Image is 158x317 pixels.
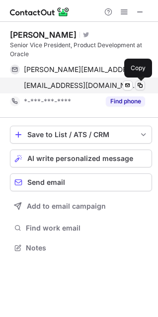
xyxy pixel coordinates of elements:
div: Save to List / ATS / CRM [27,131,135,139]
button: Find work email [10,221,152,235]
button: AI write personalized message [10,150,152,167]
button: Send email [10,173,152,191]
span: Find work email [26,224,148,233]
button: save-profile-one-click [10,126,152,144]
button: Add to email campaign [10,197,152,215]
span: [EMAIL_ADDRESS][DOMAIN_NAME] [24,81,138,90]
img: ContactOut v5.3.10 [10,6,70,18]
span: Add to email campaign [27,202,106,210]
div: [PERSON_NAME] [10,30,77,40]
span: [PERSON_NAME][EMAIL_ADDRESS][DOMAIN_NAME] [24,65,138,74]
button: Notes [10,241,152,255]
span: AI write personalized message [27,155,133,162]
div: Senior Vice President, Product Development at Oracle [10,41,152,59]
button: Reveal Button [106,96,145,106]
span: Notes [26,243,148,252]
span: Send email [27,178,65,186]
